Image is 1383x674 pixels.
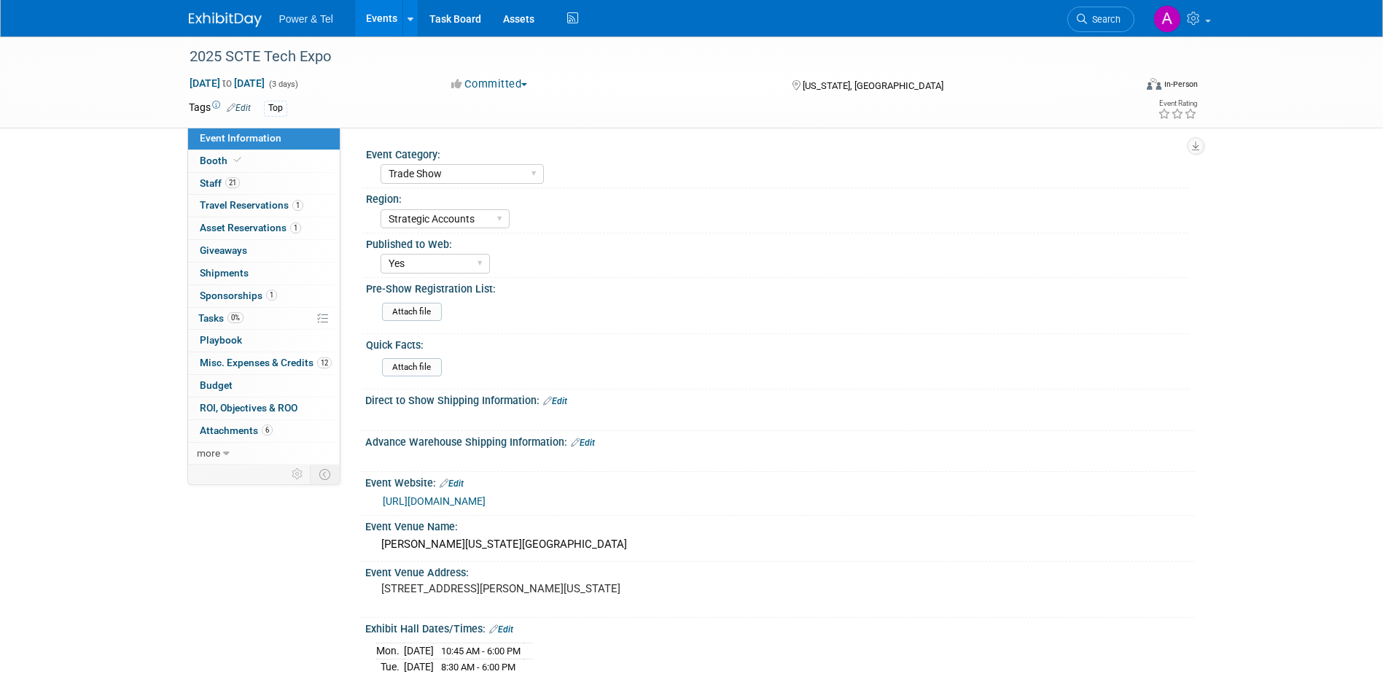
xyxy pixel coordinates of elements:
span: (3 days) [268,80,298,89]
span: 1 [290,222,301,233]
span: Travel Reservations [200,199,303,211]
a: Travel Reservations1 [188,195,340,217]
pre: [STREET_ADDRESS][PERSON_NAME][US_STATE] [381,582,695,595]
a: more [188,443,340,465]
button: Committed [446,77,533,92]
div: Direct to Show Shipping Information: [365,390,1195,408]
div: Event Venue Address: [365,562,1195,580]
a: Search [1067,7,1134,32]
span: 1 [292,200,303,211]
span: 6 [262,425,273,435]
span: 21 [225,177,240,188]
div: Event Website: [365,472,1195,491]
span: Power & Tel [279,13,333,25]
span: Attachments [200,425,273,436]
span: Sponsorships [200,290,277,301]
span: ROI, Objectives & ROO [200,402,297,414]
a: Sponsorships1 [188,285,340,307]
td: Toggle Event Tabs [310,465,340,484]
span: Budget [200,379,233,391]
a: Edit [227,103,251,113]
span: [DATE] [DATE] [189,77,265,90]
span: [US_STATE], [GEOGRAPHIC_DATA] [803,80,943,91]
div: Event Category: [366,144,1188,162]
div: Pre-Show Registration List: [366,278,1188,296]
a: Staff21 [188,173,340,195]
a: Budget [188,375,340,397]
span: Booth [200,155,244,166]
div: [PERSON_NAME][US_STATE][GEOGRAPHIC_DATA] [376,533,1184,556]
span: Event Information [200,132,281,144]
div: Quick Facts: [366,334,1188,352]
div: Region: [366,188,1188,206]
div: Advance Warehouse Shipping Information: [365,431,1195,450]
img: Alina Dorion [1153,5,1181,33]
span: Search [1087,14,1121,25]
span: Playbook [200,334,242,346]
span: 8:30 AM - 6:00 PM [441,662,515,673]
span: 12 [317,357,332,368]
span: Misc. Expenses & Credits [200,357,332,368]
div: Published to Web: [366,233,1188,252]
span: Staff [200,177,240,189]
a: ROI, Objectives & ROO [188,398,340,419]
div: Event Venue Name: [365,516,1195,534]
a: Edit [543,396,567,406]
a: Playbook [188,330,340,352]
div: In-Person [1164,79,1198,90]
a: Edit [440,479,464,489]
a: [URL][DOMAIN_NAME] [383,495,486,507]
a: Giveaways [188,240,340,262]
div: 2025 SCTE Tech Expo [184,44,1113,70]
td: Mon. [376,643,404,659]
a: Event Information [188,128,340,150]
span: 1 [266,290,277,301]
div: Event Rating [1158,100,1197,107]
img: ExhibitDay [189,12,262,27]
a: Edit [571,438,595,448]
img: Format-Inperson.png [1147,78,1161,90]
span: to [220,77,234,89]
div: Top [264,101,287,116]
a: Tasks0% [188,308,340,330]
td: Personalize Event Tab Strip [285,465,311,484]
td: Tags [189,100,251,117]
span: Tasks [198,312,244,324]
span: Giveaways [200,244,247,256]
a: Asset Reservations1 [188,217,340,239]
span: 10:45 AM - 6:00 PM [441,646,521,656]
a: Booth [188,150,340,172]
span: Asset Reservations [200,222,301,233]
div: Event Format [1048,76,1199,98]
span: Shipments [200,267,249,279]
i: Booth reservation complete [234,156,241,164]
a: Misc. Expenses & Credits12 [188,352,340,374]
a: Attachments6 [188,420,340,442]
div: Exhibit Hall Dates/Times: [365,618,1195,637]
td: [DATE] [404,643,434,659]
a: Edit [489,624,513,635]
span: more [197,447,220,459]
span: 0% [227,312,244,323]
a: Shipments [188,263,340,284]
